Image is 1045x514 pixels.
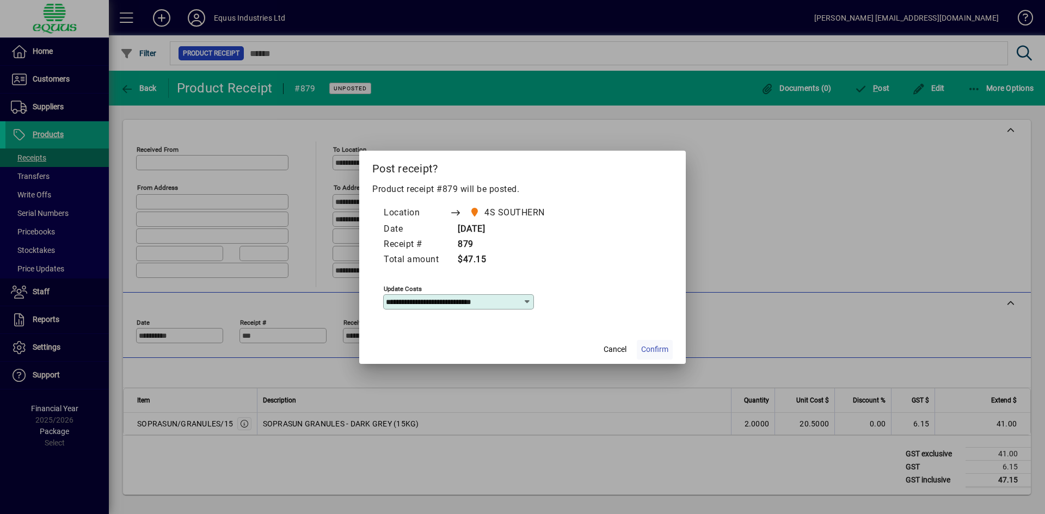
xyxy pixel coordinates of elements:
td: Date [383,222,450,237]
td: Location [383,205,450,222]
td: Receipt # [383,237,450,252]
h2: Post receipt? [359,151,686,182]
button: Cancel [598,340,632,360]
td: 879 [450,237,565,252]
button: Confirm [637,340,673,360]
td: [DATE] [450,222,565,237]
mat-label: Update costs [384,284,422,292]
span: Cancel [604,344,626,355]
td: $47.15 [450,252,565,268]
td: Total amount [383,252,450,268]
span: Confirm [641,344,668,355]
span: 4S SOUTHERN [484,206,545,219]
span: 4S SOUTHERN [466,205,549,220]
p: Product receipt #879 will be posted. [372,183,673,196]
